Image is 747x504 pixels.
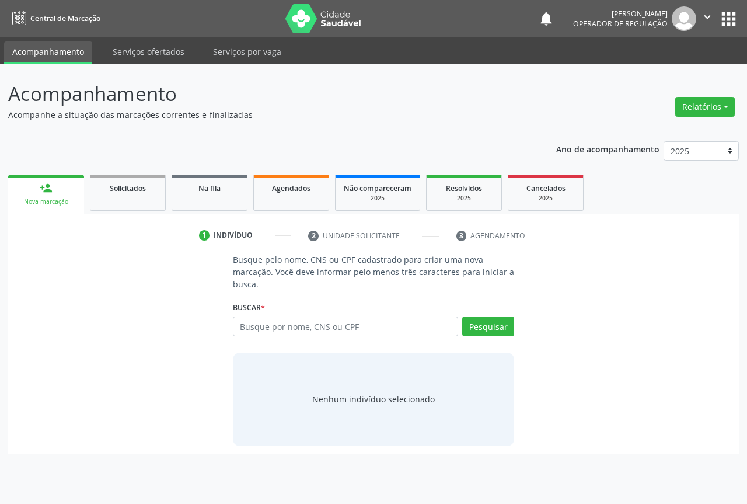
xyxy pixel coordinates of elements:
button: Relatórios [675,97,735,117]
div: 2025 [435,194,493,203]
div: 2025 [516,194,575,203]
button:  [696,6,718,31]
span: Cancelados [526,183,566,193]
p: Acompanhe a situação das marcações correntes e finalizadas [8,109,519,121]
a: Acompanhamento [4,41,92,64]
div: Indivíduo [214,230,253,241]
p: Ano de acompanhamento [556,141,659,156]
a: Central de Marcação [8,9,100,28]
button: notifications [538,11,554,27]
label: Buscar [233,298,265,317]
span: Não compareceram [344,183,411,193]
span: Central de Marcação [30,13,100,23]
a: Serviços por vaga [205,41,289,62]
span: Resolvidos [446,183,482,193]
a: Serviços ofertados [104,41,193,62]
i:  [701,11,714,23]
div: [PERSON_NAME] [573,9,668,19]
div: 1 [199,230,210,241]
img: img [672,6,696,31]
button: apps [718,9,739,29]
p: Acompanhamento [8,79,519,109]
div: 2025 [344,194,411,203]
span: Operador de regulação [573,19,668,29]
span: Na fila [198,183,221,193]
div: Nenhum indivíduo selecionado [312,393,435,405]
input: Busque por nome, CNS ou CPF [233,317,458,336]
span: Solicitados [110,183,146,193]
span: Agendados [272,183,310,193]
button: Pesquisar [462,317,514,336]
p: Busque pelo nome, CNS ou CPF cadastrado para criar uma nova marcação. Você deve informar pelo men... [233,253,514,290]
div: Nova marcação [16,197,76,206]
div: person_add [40,182,53,194]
